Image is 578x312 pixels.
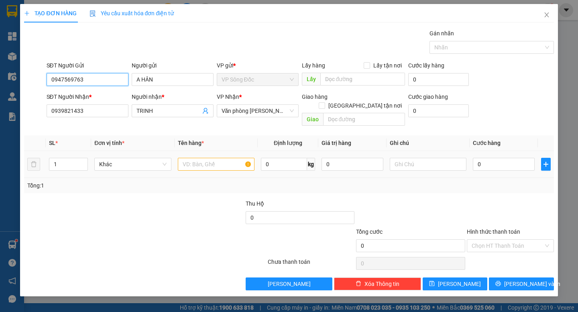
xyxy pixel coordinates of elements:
[307,158,315,171] span: kg
[274,140,302,146] span: Định lượng
[24,10,76,16] span: TẠO ĐƠN HÀNG
[268,279,311,288] span: [PERSON_NAME]
[27,181,224,190] div: Tổng: 1
[429,30,454,37] label: Gán nhãn
[246,200,264,207] span: Thu Hộ
[24,10,30,16] span: plus
[99,158,166,170] span: Khác
[94,140,124,146] span: Đơn vị tính
[323,113,405,126] input: Dọc đường
[495,281,501,287] span: printer
[387,135,470,151] th: Ghi chú
[47,61,128,70] div: SĐT Người Gửi
[302,94,328,100] span: Giao hàng
[49,140,55,146] span: SL
[202,108,209,114] span: user-add
[222,73,294,86] span: VP Sông Đốc
[320,73,405,86] input: Dọc đường
[438,279,481,288] span: [PERSON_NAME]
[364,279,399,288] span: Xóa Thông tin
[504,279,560,288] span: [PERSON_NAME] và In
[541,158,551,171] button: plus
[370,61,405,70] span: Lấy tận nơi
[390,158,466,171] input: Ghi Chú
[47,92,128,101] div: SĐT Người Nhận
[302,113,323,126] span: Giao
[408,94,448,100] label: Cước giao hàng
[132,61,214,70] div: Người gửi
[356,281,361,287] span: delete
[322,140,351,146] span: Giá trị hàng
[429,281,435,287] span: save
[302,73,320,86] span: Lấy
[217,61,299,70] div: VP gửi
[356,228,383,235] span: Tổng cước
[178,158,254,171] input: VD: Bàn, Ghế
[334,277,421,290] button: deleteXóa Thông tin
[302,62,325,69] span: Lấy hàng
[408,104,469,117] input: Cước giao hàng
[541,161,550,167] span: plus
[408,73,469,86] input: Cước lấy hàng
[178,140,204,146] span: Tên hàng
[489,277,554,290] button: printer[PERSON_NAME] và In
[408,62,444,69] label: Cước lấy hàng
[90,10,96,17] img: icon
[467,228,520,235] label: Hình thức thanh toán
[246,277,333,290] button: [PERSON_NAME]
[90,10,174,16] span: Yêu cầu xuất hóa đơn điện tử
[217,94,239,100] span: VP Nhận
[27,158,40,171] button: delete
[423,277,487,290] button: save[PERSON_NAME]
[267,257,356,271] div: Chưa thanh toán
[543,12,550,18] span: close
[535,4,558,27] button: Close
[322,158,383,171] input: 0
[132,92,214,101] div: Người nhận
[222,105,294,117] span: Văn phòng Hồ Chí Minh
[325,101,405,110] span: [GEOGRAPHIC_DATA] tận nơi
[473,140,501,146] span: Cước hàng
